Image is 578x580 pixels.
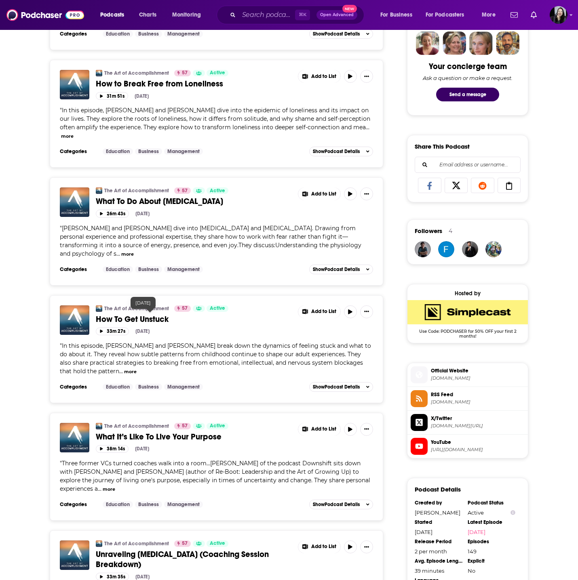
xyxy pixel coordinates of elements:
div: Active [468,509,515,516]
div: [PERSON_NAME] [415,509,462,516]
div: Ask a question or make a request. [423,75,513,81]
div: [DATE] [131,297,156,309]
div: Explicit [468,558,515,564]
div: 39 minutes [415,567,462,574]
a: 57 [174,187,191,194]
button: Show More Button [298,305,340,318]
span: twitter.com/artofaccomp [431,423,525,429]
span: Show Podcast Details [313,149,360,154]
a: Active [207,187,228,194]
span: " [60,225,361,257]
a: Active [207,305,228,312]
div: 2 per month [415,548,462,555]
button: ShowPodcast Details [309,500,373,509]
button: Send a message [436,88,499,101]
button: open menu [476,8,506,21]
button: Show More Button [298,423,340,436]
a: Show notifications dropdown [507,8,521,22]
button: ShowPodcast Details [309,265,373,274]
a: YouTube[URL][DOMAIN_NAME] [411,438,525,455]
button: ShowPodcast Details [309,147,373,156]
div: Started [415,519,462,525]
img: How To Get Unstuck [60,305,89,335]
a: Official Website[DOMAIN_NAME] [411,366,525,383]
span: In this episode, [PERSON_NAME] and [PERSON_NAME] dive into the epidemic of loneliness and its imp... [60,107,370,131]
span: ... [98,485,101,492]
div: Latest Episode [468,519,515,525]
span: [PERSON_NAME] and [PERSON_NAME] dive into [MEDICAL_DATA] and [MEDICAL_DATA]. Drawing from persona... [60,225,361,257]
div: Episodes [468,538,515,545]
span: " [60,107,370,131]
input: Email address or username... [422,157,514,172]
span: For Podcasters [426,9,464,21]
span: Active [210,540,225,548]
button: Show Info [510,510,515,516]
a: The Art of Accomplishment [104,540,169,547]
a: Business [135,148,162,155]
div: [DATE] [415,529,462,535]
span: Add to List [311,191,336,197]
a: Education [103,148,133,155]
img: The Art of Accomplishment [96,423,102,429]
a: Management [164,384,203,390]
span: 57 [182,187,188,195]
span: What It’s Like To Live Your Purpose [96,432,221,442]
a: Business [135,266,162,273]
a: Unraveling [MEDICAL_DATA] (Coaching Session Breakdown) [96,549,292,569]
span: artofaccomplishment.com [431,375,525,381]
a: Podchaser - Follow, Share and Rate Podcasts [6,7,84,23]
a: The Art of Accomplishment [96,540,102,547]
span: 57 [182,422,188,430]
div: Avg. Episode Length [415,558,462,564]
span: More [482,9,496,21]
img: The Art of Accomplishment [96,187,102,194]
span: Add to List [311,544,336,550]
button: Show More Button [360,540,373,553]
a: The Art of Accomplishment [104,187,169,194]
img: The Art of Accomplishment [96,70,102,76]
div: Search podcasts, credits, & more... [224,6,372,24]
span: Monitoring [172,9,201,21]
span: Active [210,187,225,195]
h3: Categories [60,501,96,508]
span: In this episode, [PERSON_NAME] and [PERSON_NAME] break down the dynamics of feeling stuck and wha... [60,342,371,375]
div: Search followers [415,157,521,173]
img: Unraveling Procrastination (Coaching Session Breakdown) [60,540,89,570]
span: Followers [415,227,442,235]
span: How to Break Free from Loneliness [96,79,223,89]
img: How to Break Free from Loneliness [60,70,89,99]
img: SimpleCast Deal: Use Code: PODCHASER for 50% OFF your first 2 months! [407,300,528,324]
a: JohirMia [462,241,478,257]
img: What It’s Like To Live Your Purpose [60,423,89,452]
a: What To Do About [MEDICAL_DATA] [96,196,292,206]
button: open menu [95,8,135,21]
a: Active [207,70,228,76]
span: For Business [380,9,412,21]
a: Active [207,423,228,429]
img: Sydney Profile [416,32,439,55]
span: Podcasts [100,9,124,21]
button: open menu [420,8,476,21]
span: ... [116,250,120,257]
img: normanchella [415,241,431,257]
button: Show More Button [360,187,373,200]
span: Open Advanced [320,13,354,17]
h3: Share This Podcast [415,143,470,150]
div: 149 [468,548,515,555]
img: francis.janssen [438,241,454,257]
img: What To Do About Stage Fright [60,187,89,217]
span: 57 [182,540,188,548]
a: How To Get Unstuck [96,314,292,324]
a: Share on Facebook [418,178,441,193]
a: Show notifications dropdown [527,8,540,22]
div: Your concierge team [429,61,507,71]
div: Hosted by [407,290,528,297]
button: more [124,368,137,375]
span: Show Podcast Details [313,31,360,37]
a: Share on Reddit [471,178,494,193]
a: Education [103,384,133,390]
img: Jon Profile [496,32,519,55]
